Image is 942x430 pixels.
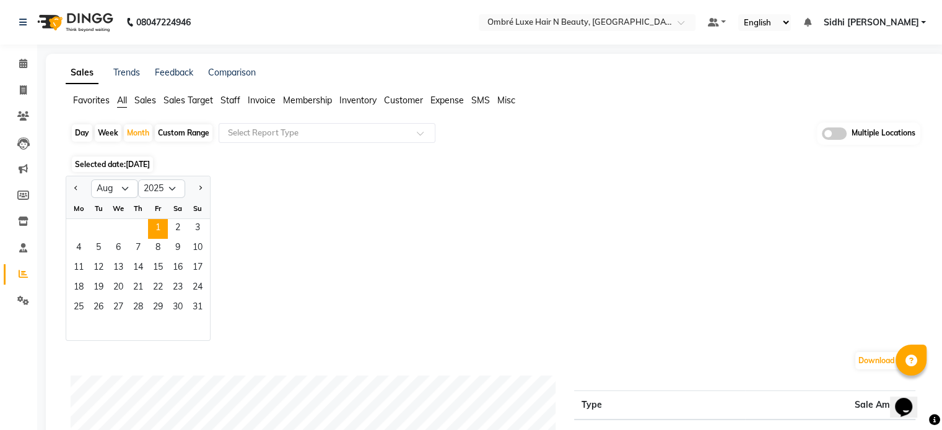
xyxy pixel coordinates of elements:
[168,259,188,278] span: 16
[471,95,490,106] span: SMS
[188,239,207,259] div: Sunday, August 10, 2025
[168,278,188,298] div: Saturday, August 23, 2025
[89,259,108,278] span: 12
[339,95,377,106] span: Inventory
[430,95,464,106] span: Expense
[128,278,148,298] span: 21
[128,298,148,318] span: 28
[89,239,108,259] div: Tuesday, August 5, 2025
[574,390,744,419] th: Type
[852,127,915,140] span: Multiple Locations
[148,239,168,259] span: 8
[168,219,188,239] div: Saturday, August 2, 2025
[188,298,207,318] span: 31
[168,259,188,278] div: Saturday, August 16, 2025
[69,278,89,298] span: 18
[108,298,128,318] span: 27
[66,62,98,84] a: Sales
[89,278,108,298] span: 19
[73,95,110,106] span: Favorites
[148,278,168,298] span: 22
[497,95,515,106] span: Misc
[745,390,915,419] th: Sale Amount
[148,219,168,239] span: 1
[134,95,156,106] span: Sales
[155,67,193,78] a: Feedback
[148,298,168,318] div: Friday, August 29, 2025
[188,259,207,278] span: 17
[89,259,108,278] div: Tuesday, August 12, 2025
[188,278,207,298] div: Sunday, August 24, 2025
[128,278,148,298] div: Thursday, August 21, 2025
[188,239,207,259] span: 10
[248,95,276,106] span: Invoice
[89,278,108,298] div: Tuesday, August 19, 2025
[168,199,188,218] div: Sa
[108,278,128,298] div: Wednesday, August 20, 2025
[136,5,191,40] b: 08047224946
[168,219,188,239] span: 2
[168,239,188,259] span: 9
[108,239,128,259] span: 6
[69,239,89,259] span: 4
[138,179,185,198] select: Select year
[108,278,128,298] span: 20
[148,219,168,239] div: Friday, August 1, 2025
[117,95,127,106] span: All
[72,157,153,172] span: Selected date:
[69,259,89,278] div: Monday, August 11, 2025
[188,219,207,239] div: Sunday, August 3, 2025
[126,160,150,169] span: [DATE]
[188,259,207,278] div: Sunday, August 17, 2025
[188,219,207,239] span: 3
[168,298,188,318] span: 30
[108,259,128,278] div: Wednesday, August 13, 2025
[95,124,121,142] div: Week
[128,199,148,218] div: Th
[128,259,148,278] div: Thursday, August 14, 2025
[188,298,207,318] div: Sunday, August 31, 2025
[168,239,188,259] div: Saturday, August 9, 2025
[69,278,89,298] div: Monday, August 18, 2025
[220,95,240,106] span: Staff
[69,239,89,259] div: Monday, August 4, 2025
[890,381,930,418] iframe: chat widget
[128,259,148,278] span: 14
[89,199,108,218] div: Tu
[113,67,140,78] a: Trends
[148,239,168,259] div: Friday, August 8, 2025
[89,298,108,318] span: 26
[128,298,148,318] div: Thursday, August 28, 2025
[855,352,914,369] button: Download PDF
[148,199,168,218] div: Fr
[108,199,128,218] div: We
[168,298,188,318] div: Saturday, August 30, 2025
[69,259,89,278] span: 11
[69,298,89,318] div: Monday, August 25, 2025
[72,124,92,142] div: Day
[32,5,116,40] img: logo
[208,67,256,78] a: Comparison
[124,124,152,142] div: Month
[168,278,188,298] span: 23
[108,298,128,318] div: Wednesday, August 27, 2025
[69,298,89,318] span: 25
[148,259,168,278] span: 15
[108,259,128,278] span: 13
[128,239,148,259] span: 7
[89,239,108,259] span: 5
[283,95,332,106] span: Membership
[108,239,128,259] div: Wednesday, August 6, 2025
[155,124,212,142] div: Custom Range
[188,199,207,218] div: Su
[148,278,168,298] div: Friday, August 22, 2025
[69,199,89,218] div: Mo
[823,16,918,29] span: Sidhi [PERSON_NAME]
[384,95,423,106] span: Customer
[148,259,168,278] div: Friday, August 15, 2025
[148,298,168,318] span: 29
[195,179,205,199] button: Next month
[188,278,207,298] span: 24
[71,179,81,199] button: Previous month
[91,179,138,198] select: Select month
